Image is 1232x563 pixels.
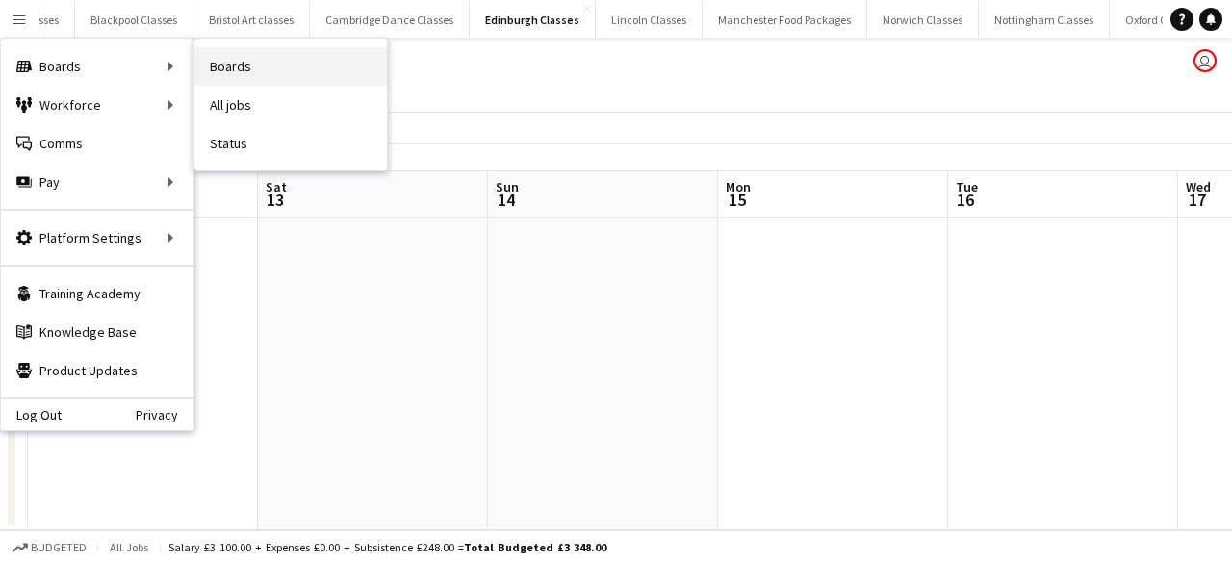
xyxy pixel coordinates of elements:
[496,178,519,195] span: Sun
[1,163,193,201] div: Pay
[75,1,193,38] button: Blackpool Classes
[1193,49,1217,72] app-user-avatar: VOSH Limited
[596,1,703,38] button: Lincoln Classes
[1,124,193,163] a: Comms
[1,47,193,86] div: Boards
[1,218,193,257] div: Platform Settings
[168,540,606,554] div: Salary £3 100.00 + Expenses £0.00 + Subsistence £248.00 =
[1186,178,1211,195] span: Wed
[1,86,193,124] div: Workforce
[1,351,193,390] a: Product Updates
[1110,1,1213,38] button: Oxford Classes
[867,1,979,38] button: Norwich Classes
[136,407,193,422] a: Privacy
[1183,189,1211,211] span: 17
[979,1,1110,38] button: Nottingham Classes
[493,189,519,211] span: 14
[703,1,867,38] button: Manchester Food Packages
[470,1,596,38] button: Edinburgh Classes
[263,189,287,211] span: 13
[193,1,310,38] button: Bristol Art classes
[194,124,387,163] a: Status
[1,274,193,313] a: Training Academy
[726,178,751,195] span: Mon
[464,540,606,554] span: Total Budgeted £3 348.00
[310,1,470,38] button: Cambridge Dance Classes
[194,47,387,86] a: Boards
[1,313,193,351] a: Knowledge Base
[106,540,152,554] span: All jobs
[1,407,62,422] a: Log Out
[723,189,751,211] span: 15
[31,541,87,554] span: Budgeted
[266,178,287,195] span: Sat
[956,178,978,195] span: Tue
[194,86,387,124] a: All jobs
[10,537,90,558] button: Budgeted
[953,189,978,211] span: 16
